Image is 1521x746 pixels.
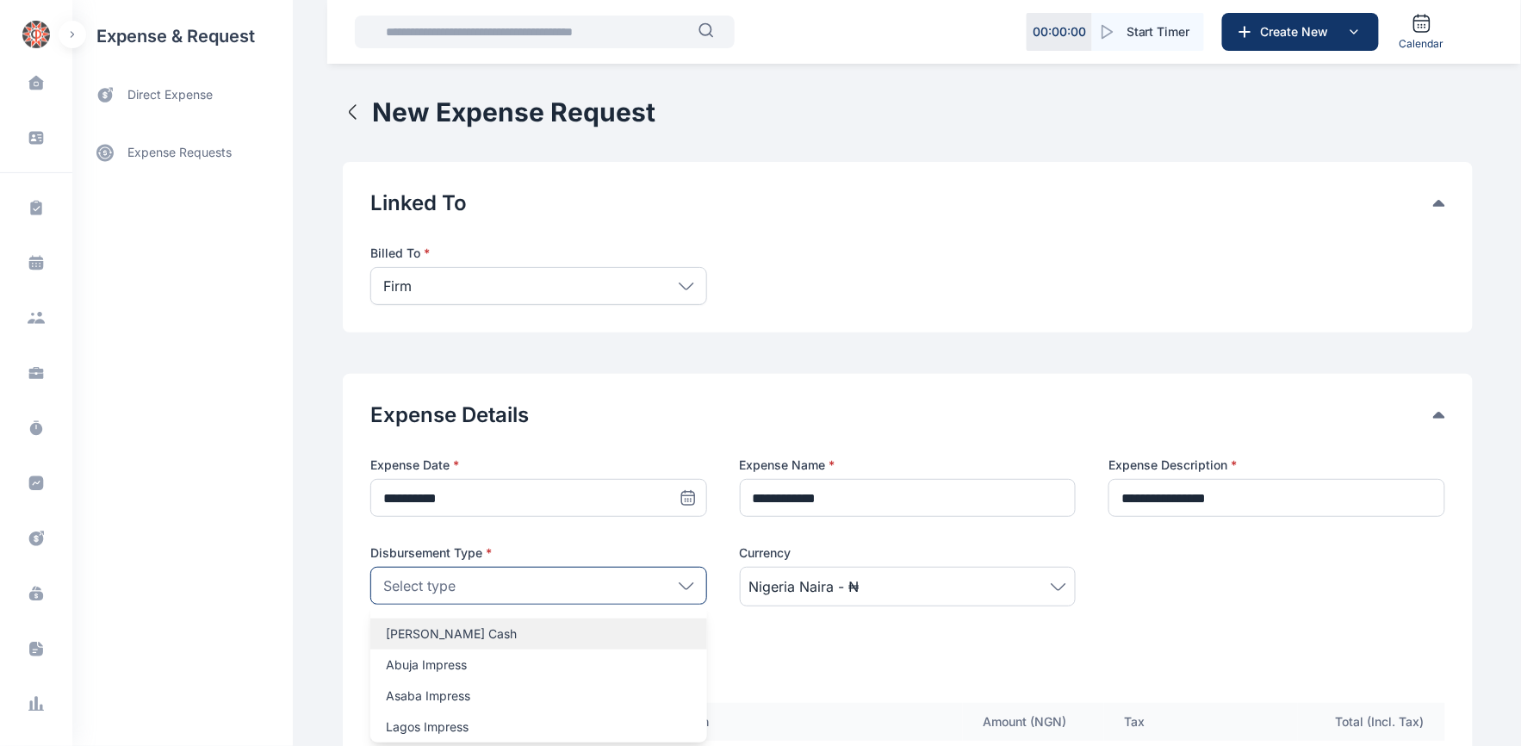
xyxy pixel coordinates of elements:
label: Expense Date [370,457,707,474]
span: Start Timer [1127,23,1190,40]
th: Description [623,703,963,741]
a: Calendar [1393,6,1451,58]
p: Lagos Impress [386,718,692,736]
span: Currency [740,544,792,562]
label: Disbursement Type [370,544,707,562]
label: Expense Name [740,457,1077,474]
span: Calendar [1400,37,1444,51]
div: Expense Details [370,401,1445,429]
p: 00 : 00 : 00 [1033,23,1086,40]
label: Expense Description [1108,457,1445,474]
th: Amount ( NGN ) [963,703,1104,741]
button: Create New [1222,13,1379,51]
th: Tax [1104,703,1299,741]
span: Nigeria Naira - ₦ [749,576,860,597]
span: direct expense [127,86,213,104]
div: Linked To [370,190,1445,217]
button: Expense Details [370,401,1433,429]
p: Abuja Impress [386,656,692,674]
h1: New Expense Request [372,96,655,127]
p: [PERSON_NAME] Cash [386,625,692,643]
div: expense requests [72,118,293,173]
button: Linked To [370,190,1433,217]
a: direct expense [72,72,293,118]
button: Start Timer [1092,13,1204,51]
a: expense requests [72,132,293,173]
label: Billed To [370,245,707,262]
th: Total (Incl. Tax) [1298,703,1445,741]
h2: Expense List [370,648,1445,675]
p: Select type [383,575,456,596]
span: Create New [1254,23,1344,40]
p: Asaba Impress [386,687,692,705]
p: Firm [383,276,412,296]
